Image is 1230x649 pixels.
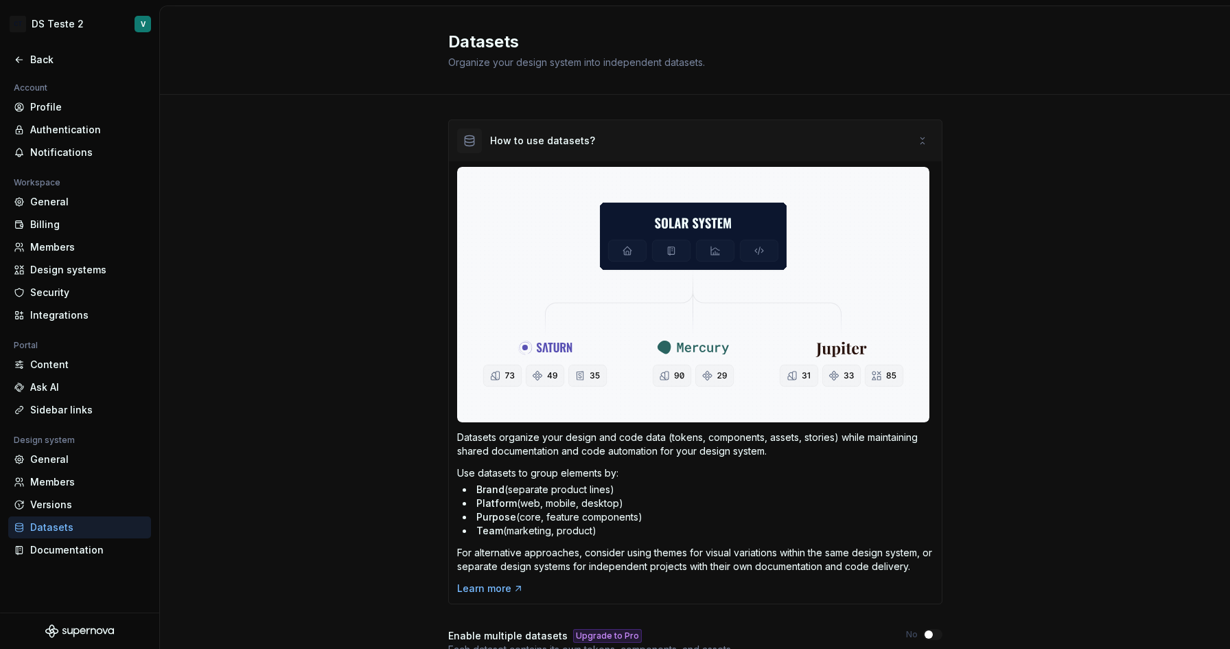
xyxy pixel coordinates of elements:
div: Back [30,53,146,67]
div: V [141,19,146,30]
div: Profile [30,100,146,114]
button: CTDS Teste 2V [3,9,156,39]
h2: Datasets [448,31,926,53]
div: Authentication [30,123,146,137]
div: Workspace [8,174,66,191]
a: Security [8,282,151,304]
div: Sidebar links [30,403,146,417]
h4: Enable multiple datasets [448,629,568,643]
p: For alternative approaches, consider using themes for visual variations within the same design sy... [457,546,933,573]
div: Design systems [30,263,146,277]
a: Versions [8,494,151,516]
a: Notifications [8,141,151,163]
span: Team [476,525,503,536]
div: Notifications [30,146,146,159]
div: Security [30,286,146,299]
li: (web, mobile, desktop) [463,497,933,510]
div: General [30,195,146,209]
a: Documentation [8,539,151,561]
label: No [906,629,918,640]
a: General [8,448,151,470]
a: Learn more [457,582,524,595]
div: Versions [30,498,146,512]
a: Content [8,354,151,376]
li: (marketing, product) [463,524,933,538]
span: Organize your design system into independent datasets. [448,56,705,68]
div: Members [30,475,146,489]
div: Integrations [30,308,146,322]
span: Platform [476,497,517,509]
div: Billing [30,218,146,231]
span: Brand [476,483,504,495]
a: Members [8,471,151,493]
div: Content [30,358,146,372]
a: General [8,191,151,213]
div: Members [30,240,146,254]
p: Datasets organize your design and code data (tokens, components, assets, stories) while maintaini... [457,431,933,458]
div: How to use datasets? [490,134,595,148]
a: Profile [8,96,151,118]
a: Ask AI [8,376,151,398]
div: Documentation [30,543,146,557]
div: Ask AI [30,380,146,394]
div: DS Teste 2 [32,17,84,31]
a: Sidebar links [8,399,151,421]
div: Portal [8,337,43,354]
a: Authentication [8,119,151,141]
div: Account [8,80,53,96]
a: Billing [8,214,151,236]
a: Datasets [8,516,151,538]
div: CT [10,16,26,32]
div: Design system [8,432,80,448]
button: Upgrade to Pro [573,629,642,643]
svg: Supernova Logo [45,624,114,638]
li: (core, feature components) [463,510,933,524]
a: Integrations [8,304,151,326]
a: Back [8,49,151,71]
p: Use datasets to group elements by: [457,466,933,480]
div: General [30,453,146,466]
span: Purpose [476,511,516,523]
div: Datasets [30,521,146,534]
a: Design systems [8,259,151,281]
a: Members [8,236,151,258]
li: (separate product lines) [463,483,933,497]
